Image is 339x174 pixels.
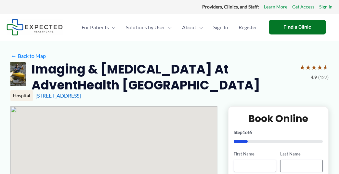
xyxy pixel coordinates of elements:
span: ★ [311,61,317,73]
a: ←Back to Map [10,51,46,61]
nav: Primary Site Navigation [76,16,262,39]
h2: Book Online [234,112,323,125]
label: First Name [234,151,276,157]
a: For PatientsMenu Toggle [76,16,121,39]
a: Sign In [208,16,233,39]
a: Solutions by UserMenu Toggle [121,16,177,39]
span: ← [10,53,17,59]
a: Register [233,16,262,39]
a: Get Access [292,3,314,11]
strong: Providers, Clinics, and Staff: [202,4,259,9]
span: 4.9 [311,73,317,82]
span: ★ [317,61,323,73]
p: Step of [234,130,323,135]
a: Learn More [264,3,287,11]
span: Menu Toggle [165,16,172,39]
span: Menu Toggle [109,16,115,39]
h2: Imaging & [MEDICAL_DATA] at AdventHealth [GEOGRAPHIC_DATA] [32,61,294,93]
label: Last Name [280,151,323,157]
a: Find a Clinic [269,20,326,34]
span: ★ [323,61,329,73]
span: Menu Toggle [196,16,203,39]
span: About [182,16,196,39]
a: [STREET_ADDRESS] [35,92,81,99]
span: 1 [242,129,245,135]
span: (127) [318,73,329,82]
span: Solutions by User [126,16,165,39]
span: ★ [299,61,305,73]
a: AboutMenu Toggle [177,16,208,39]
span: ★ [305,61,311,73]
span: For Patients [82,16,109,39]
span: Register [239,16,257,39]
img: Expected Healthcare Logo - side, dark font, small [7,19,63,35]
a: Sign In [319,3,332,11]
span: 6 [249,129,252,135]
div: Hospital [10,90,33,101]
span: Sign In [213,16,228,39]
